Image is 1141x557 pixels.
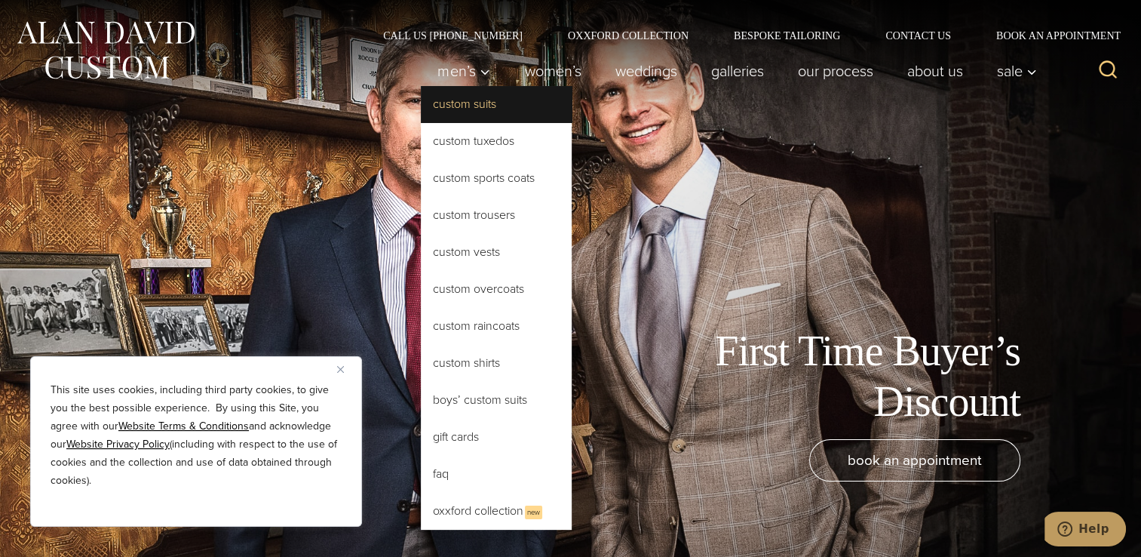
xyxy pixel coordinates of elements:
[974,30,1126,41] a: Book an Appointment
[421,234,572,270] a: Custom Vests
[421,197,572,233] a: Custom Trousers
[848,449,982,471] span: book an appointment
[781,56,890,86] a: Our Process
[51,381,342,490] p: This site uses cookies, including third party cookies, to give you the best possible experience. ...
[421,271,572,307] a: Custom Overcoats
[15,17,196,84] img: Alan David Custom
[421,160,572,196] a: Custom Sports Coats
[809,439,1020,482] a: book an appointment
[890,56,980,86] a: About Us
[421,493,572,530] a: Oxxford CollectionNew
[421,345,572,381] a: Custom Shirts
[421,86,572,122] a: Custom Suits
[1090,53,1126,89] button: View Search Form
[118,418,249,434] a: Website Terms & Conditions
[421,56,508,86] button: Child menu of Men’s
[421,456,572,492] a: FAQ
[694,56,781,86] a: Galleries
[711,30,863,41] a: Bespoke Tailoring
[525,506,542,519] span: New
[681,326,1020,427] h1: First Time Buyer’s Discount
[980,56,1045,86] button: Sale sub menu toggle
[421,419,572,455] a: Gift Cards
[360,30,545,41] a: Call Us [PHONE_NUMBER]
[421,56,1045,86] nav: Primary Navigation
[66,436,170,452] a: Website Privacy Policy
[1044,512,1126,549] iframe: Opens a widget where you can chat to one of our agents
[360,30,1126,41] nav: Secondary Navigation
[421,382,572,418] a: Boys’ Custom Suits
[421,308,572,344] a: Custom Raincoats
[337,366,344,373] img: Close
[508,56,598,86] a: Women’s
[598,56,694,86] a: weddings
[863,30,974,41] a: Contact Us
[545,30,711,41] a: Oxxford Collection
[421,123,572,159] a: Custom Tuxedos
[337,360,355,378] button: Close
